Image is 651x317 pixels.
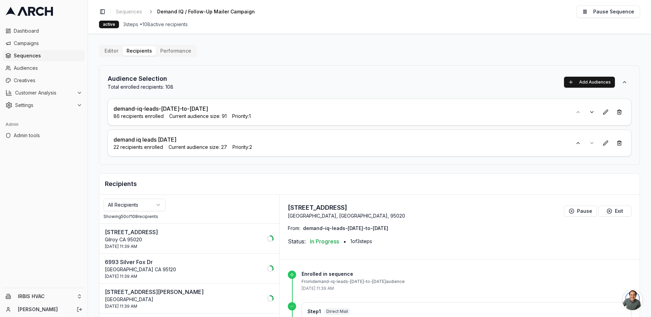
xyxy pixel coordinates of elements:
button: Recipients [122,46,156,56]
button: [STREET_ADDRESS]Gilroy CA 95020[DATE] 11:39 AM [99,224,279,253]
p: [STREET_ADDRESS] [105,228,263,236]
p: [STREET_ADDRESS] [288,203,405,212]
a: [PERSON_NAME] [18,306,69,313]
span: • [343,237,346,245]
span: [DATE] 11:39 AM [105,304,137,309]
span: demand-iq-leads-[DATE]-to-[DATE] [303,225,388,232]
span: Dashboard [14,28,82,34]
span: 3 steps • 108 active recipients [123,21,188,28]
button: Exit [598,206,631,217]
p: 6993 Silver Fox Dr [105,258,263,266]
span: Current audience size: 27 [169,144,227,151]
a: Audiences [3,63,85,74]
span: Sequences [116,8,142,15]
div: Showing 50 of 108 recipients [104,214,275,219]
button: Editor [100,46,122,56]
div: Open chat [622,289,643,310]
span: IRBIS HVAC [18,293,74,299]
span: Admin tools [14,132,82,139]
span: Audiences [14,65,82,72]
a: Campaigns [3,38,85,49]
p: demand iq leads [DATE] [113,135,176,144]
span: Sequences [14,52,82,59]
button: Pause Sequence [576,6,640,18]
span: [DATE] 11:39 AM [105,244,137,249]
span: 86 recipients enrolled [113,113,164,120]
span: [DATE] 11:39 AM [105,274,137,279]
button: Settings [3,100,85,111]
span: Priority: 1 [232,113,251,120]
div: Admin [3,119,85,130]
span: In Progress [310,237,339,245]
a: Sequences [3,50,85,61]
span: Direct Mail [324,308,351,315]
div: active [99,21,119,28]
nav: breadcrumb [113,7,266,17]
p: [STREET_ADDRESS][PERSON_NAME] [105,288,263,296]
button: Customer Analysis [3,87,85,98]
button: [STREET_ADDRESS][PERSON_NAME][GEOGRAPHIC_DATA][DATE] 11:39 AM [99,284,279,313]
button: 6993 Silver Fox Dr[GEOGRAPHIC_DATA] CA 95120[DATE] 11:39 AM [99,254,279,283]
p: Gilroy CA 95020 [105,236,263,243]
span: Priority: 2 [232,144,252,151]
p: [GEOGRAPHIC_DATA], [GEOGRAPHIC_DATA], 95020 [288,212,405,219]
p: demand-iq-leads-[DATE]-to-[DATE] [113,105,208,113]
h2: Recipients [105,179,634,189]
span: Campaigns [14,40,82,47]
a: Admin tools [3,130,85,141]
span: Settings [15,102,74,109]
p: From demand-iq-leads-[DATE]-to-[DATE] audience [302,279,631,284]
span: 1 of 3 steps [350,238,372,245]
p: Step 1 [307,308,321,315]
a: Sequences [113,7,145,17]
button: Log out [75,305,84,314]
span: Demand IQ / Follow-Up Mailer Campaign [157,8,255,15]
p: [GEOGRAPHIC_DATA] [105,296,263,303]
p: [GEOGRAPHIC_DATA] CA 95120 [105,266,263,273]
span: Status: [288,237,306,245]
button: Performance [156,46,195,56]
span: Creatives [14,77,82,84]
a: Creatives [3,75,85,86]
p: Total enrolled recipients: 108 [108,84,173,90]
span: Current audience size: 91 [169,113,227,120]
span: From: [288,225,300,232]
span: 22 recipients enrolled [113,144,163,151]
p: Enrolled in sequence [302,271,631,277]
button: Add Audiences [564,77,615,88]
a: Dashboard [3,25,85,36]
h2: Audience Selection [108,74,173,84]
button: IRBIS HVAC [3,291,85,302]
button: Pause [564,206,597,217]
p: [DATE] 11:39 AM [302,286,631,291]
span: Customer Analysis [15,89,74,96]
